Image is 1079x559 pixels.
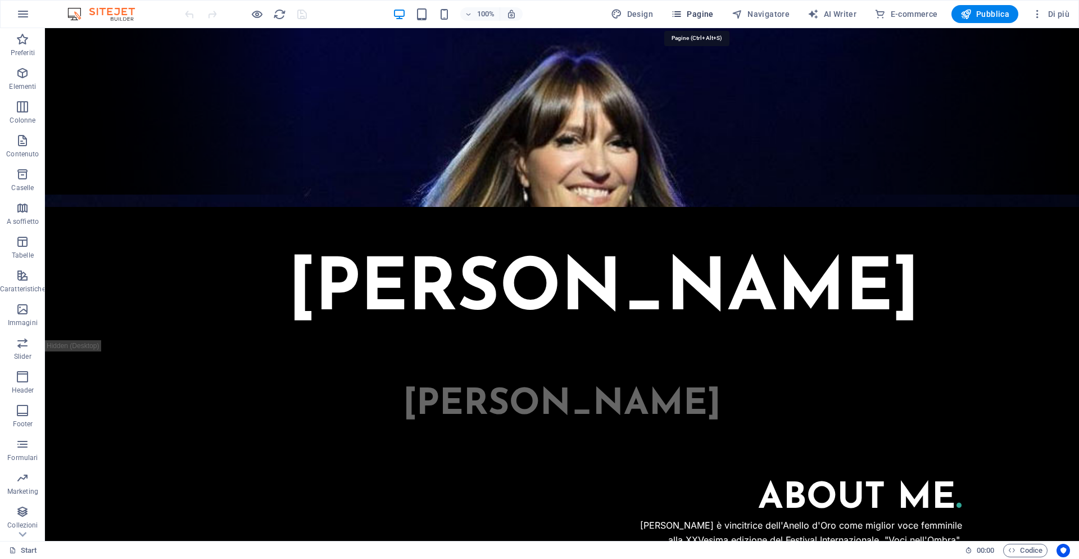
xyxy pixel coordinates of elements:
[606,5,658,23] button: Design
[10,116,35,125] p: Colonne
[960,8,1010,20] span: Pubblica
[1057,544,1070,557] button: Usercentrics
[9,544,37,557] a: Fai clic per annullare la selezione. Doppio clic per aprire le pagine
[12,251,34,260] p: Tabelle
[732,8,790,20] span: Navigatore
[7,521,38,530] p: Collezioni
[808,8,856,20] span: AI Writer
[250,7,264,21] button: Clicca qui per lasciare la modalità di anteprima e continuare la modifica
[951,5,1019,23] button: Pubblica
[965,544,995,557] h6: Tempo sessione
[977,544,994,557] span: 00 00
[803,5,861,23] button: AI Writer
[870,5,942,23] button: E-commerce
[606,5,658,23] div: Design (Ctrl+Alt+Y)
[273,7,286,21] button: reload
[874,8,937,20] span: E-commerce
[7,453,38,462] p: Formulari
[611,8,653,20] span: Design
[506,9,516,19] i: Quando ridimensioni, regola automaticamente il livello di zoom in modo che corrisponda al disposi...
[460,7,500,21] button: 100%
[1027,5,1074,23] button: Di più
[11,183,34,192] p: Caselle
[1032,8,1069,20] span: Di più
[6,150,39,159] p: Contenuto
[7,487,38,496] p: Marketing
[477,7,495,21] h6: 100%
[727,5,794,23] button: Navigatore
[1003,544,1048,557] button: Codice
[273,8,286,21] i: Ricarica la pagina
[671,8,714,20] span: Pagine
[7,217,39,226] p: A soffietto
[12,386,34,395] p: Header
[9,82,36,91] p: Elementi
[985,546,986,555] span: :
[1008,544,1042,557] span: Codice
[8,318,38,327] p: Immagini
[667,5,718,23] button: Pagine
[13,420,33,429] p: Footer
[14,352,31,361] p: Slider
[11,48,35,57] p: Preferiti
[65,7,149,21] img: Editor Logo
